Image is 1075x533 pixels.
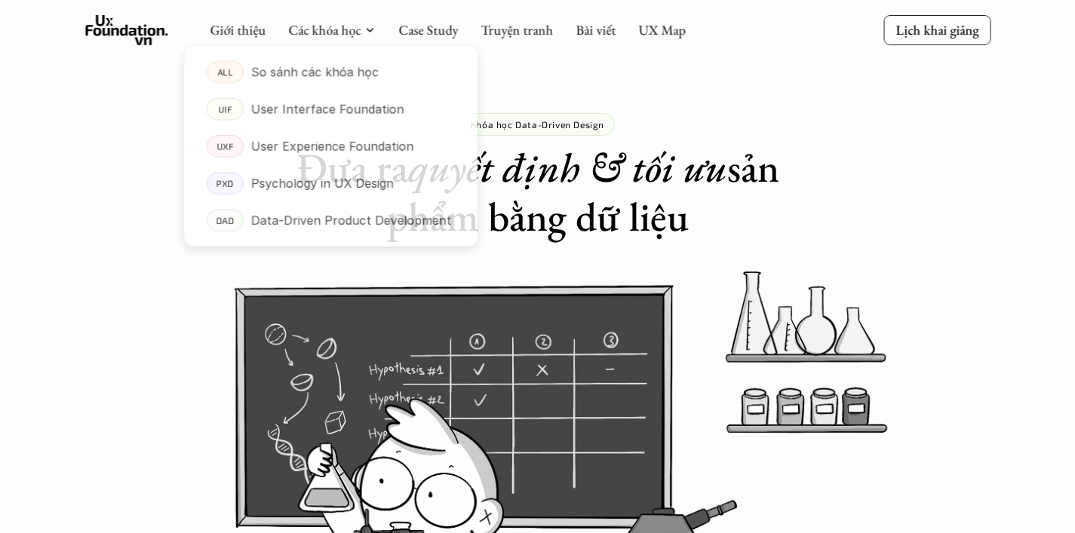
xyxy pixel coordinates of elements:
p: PXD [216,178,233,188]
p: DAD [216,215,234,225]
p: Psychology in UX Design [250,172,393,195]
a: PXDPsychology in UX Design [184,164,478,201]
p: So sánh các khóa học [250,61,378,84]
a: UXFUser Experience Foundation [184,127,478,164]
p: UXF [217,141,233,152]
p: UIF [218,104,232,115]
a: Các khóa học [288,21,361,38]
em: quyết định & tối ưu [408,141,727,194]
a: ALLSo sánh các khóa học [184,54,478,90]
h1: Đưa ra sản phẩm bằng dữ liệu [258,143,817,241]
a: UX Map [638,21,686,38]
a: DADData-Driven Product Development [184,202,478,239]
p: Khóa học Data-Driven Design [471,119,604,130]
p: Lịch khai giảng [895,21,978,38]
a: Case Study [398,21,458,38]
a: Giới thiệu [210,21,266,38]
p: User Experience Foundation [250,135,413,158]
p: User Interface Foundation [250,98,404,121]
p: ALL [217,66,232,77]
a: Bài viết [576,21,616,38]
a: Truyện tranh [481,21,553,38]
a: UIFUser Interface Foundation [184,90,478,127]
p: Data-Driven Product Development [250,209,451,231]
a: Lịch khai giảng [883,15,991,44]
